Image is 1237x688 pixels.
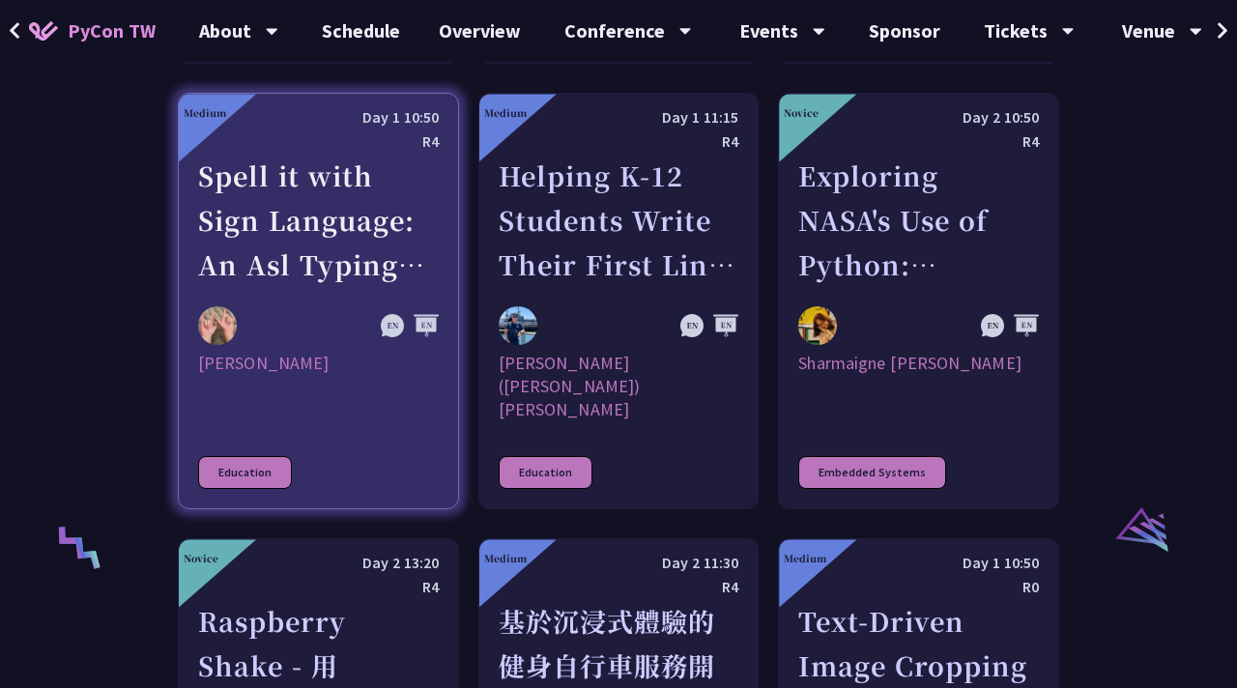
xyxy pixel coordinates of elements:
[478,93,760,509] a: Medium Day 1 11:15 R4 Helping K-12 Students Write Their First Line of Python: Building a Game-Bas...
[499,352,739,421] div: [PERSON_NAME] ([PERSON_NAME]) [PERSON_NAME]
[784,105,819,120] div: Novice
[499,551,739,575] div: Day 2 11:30
[198,551,439,575] div: Day 2 13:20
[198,352,439,421] div: [PERSON_NAME]
[198,575,439,599] div: R4
[499,575,739,599] div: R4
[198,306,237,345] img: Ethan Chang
[184,105,226,120] div: Medium
[184,551,218,565] div: Novice
[198,154,439,287] div: Spell it with Sign Language: An Asl Typing Game with MediaPipe
[499,154,739,287] div: Helping K-12 Students Write Their First Line of Python: Building a Game-Based Learning Platform w...
[68,16,156,45] span: PyCon TW
[798,105,1039,129] div: Day 2 10:50
[484,551,527,565] div: Medium
[198,129,439,154] div: R4
[198,105,439,129] div: Day 1 10:50
[798,456,946,489] div: Embedded Systems
[798,551,1039,575] div: Day 1 10:50
[29,21,58,41] img: Home icon of PyCon TW 2025
[499,306,537,345] img: Chieh-Hung (Jeff) Cheng
[198,456,292,489] div: Education
[178,93,459,509] a: Medium Day 1 10:50 R4 Spell it with Sign Language: An Asl Typing Game with MediaPipe Ethan Chang ...
[798,129,1039,154] div: R4
[499,105,739,129] div: Day 1 11:15
[784,551,826,565] div: Medium
[778,93,1059,509] a: Novice Day 2 10:50 R4 Exploring NASA's Use of Python: Applications in Space Research and Data Ana...
[798,154,1039,287] div: Exploring NASA's Use of Python: Applications in Space Research and Data Analysis
[798,306,837,345] img: Sharmaigne Angelie Mabano
[798,575,1039,599] div: R0
[484,105,527,120] div: Medium
[10,7,175,55] a: PyCon TW
[499,456,592,489] div: Education
[499,129,739,154] div: R4
[798,352,1039,421] div: Sharmaigne [PERSON_NAME]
